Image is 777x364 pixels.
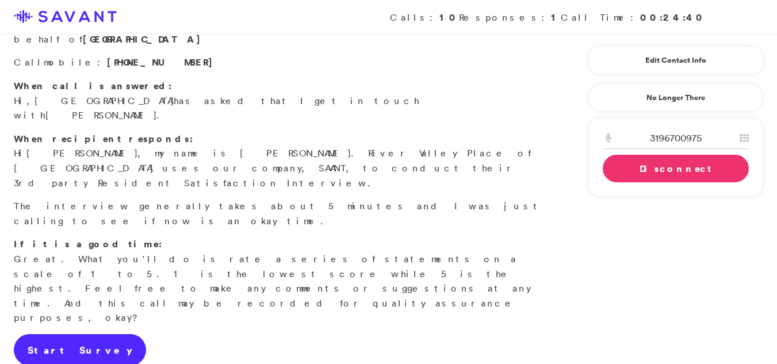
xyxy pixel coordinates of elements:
span: [PERSON_NAME] [26,147,137,159]
a: No Longer There [588,83,763,112]
strong: If it is a good time: [14,237,162,250]
p: Great. What you'll do is rate a series of statements on a scale of 1 to 5. 1 is the lowest score ... [14,237,545,325]
p: The interview generally takes about 5 minutes and I was just calling to see if now is an okay time. [14,199,545,228]
strong: 1 [551,11,561,24]
strong: 10 [439,11,459,24]
a: Edit Contact Info [603,51,749,70]
p: Hi , my name is [PERSON_NAME]. River Valley Place of [GEOGRAPHIC_DATA] uses our company, SAVANT, ... [14,132,545,190]
span: mobile [44,56,97,68]
strong: 00:24:40 [640,11,706,24]
strong: When recipient responds: [14,132,193,145]
span: [GEOGRAPHIC_DATA] [35,95,174,106]
p: Hi, has asked that I get in touch with . [14,79,545,123]
a: Disconnect [603,155,749,182]
span: [PERSON_NAME] [45,109,156,121]
strong: [GEOGRAPHIC_DATA] [83,33,206,45]
span: [PHONE_NUMBER] [107,56,219,68]
p: Call : [14,55,545,70]
strong: When call is answered: [14,79,172,92]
